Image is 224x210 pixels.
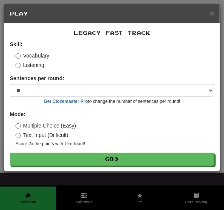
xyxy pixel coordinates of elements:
[16,131,68,139] label: Text Input (Difficult)
[210,9,214,17] button: Close
[10,98,214,105] small: to change the number of sentences per round!
[16,53,21,59] input: Vocabulary
[44,99,88,104] a: Get Clozemaster Pro
[16,141,214,147] small: Score 2x the points with Text Input !
[10,153,214,166] button: Go
[16,61,44,69] label: Listening
[10,41,22,47] strong: Skill:
[10,75,64,82] label: Sentences per round:
[16,133,21,138] input: Text Input (Difficult)
[10,111,25,117] strong: Mode:
[16,63,21,68] input: Listening
[10,10,214,17] h5: Play
[210,9,214,17] span: ×
[16,122,76,129] label: Multiple Choice (Easy)
[16,52,49,59] label: Vocabulary
[16,123,21,129] input: Multiple Choice (Easy)
[74,30,150,36] span: Legacy Fast Track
